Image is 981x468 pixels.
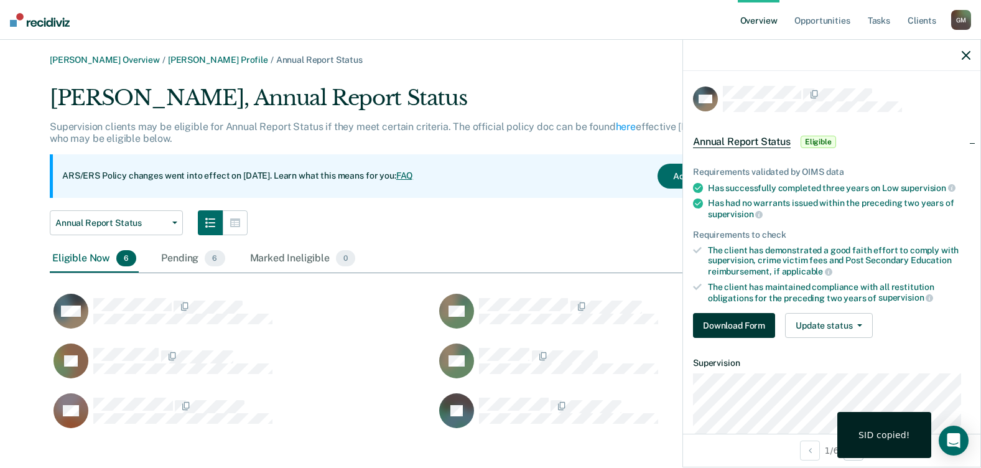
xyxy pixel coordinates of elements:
div: CaseloadOpportunityCell-17984380 [50,393,435,442]
button: Acknowledge & Close [658,164,776,189]
div: CaseloadOpportunityCell-06693573 [435,293,821,343]
button: Download Form [693,313,775,338]
span: Annual Report Status [276,55,363,65]
a: [PERSON_NAME] Profile [168,55,268,65]
div: Requirements to check [693,230,970,240]
span: supervision [901,183,955,193]
div: CaseloadOpportunityCell-17971977 [435,343,821,393]
span: / [268,55,276,65]
p: ARS/ERS Policy changes went into effect on [DATE]. Learn what this means for you: [62,170,413,182]
div: G M [951,10,971,30]
div: CaseloadOpportunityCell-50797082 [435,393,821,442]
a: Navigate to form link [693,313,780,338]
div: 1 / 6 [683,434,980,467]
div: Pending [159,245,227,273]
div: The client has maintained compliance with all restitution obligations for the preceding two years of [708,282,970,303]
div: The client has demonstrated a good faith effort to comply with supervision, crime victim fees and... [708,245,970,277]
button: Previous Opportunity [800,441,820,461]
span: Eligible [801,136,836,148]
dt: Supervision [693,358,970,368]
div: [PERSON_NAME], Annual Report Status [50,85,786,121]
div: CaseloadOpportunityCell-08498328 [50,343,435,393]
span: applicable [782,266,832,276]
p: Supervision clients may be eligible for Annual Report Status if they meet certain criteria. The o... [50,121,779,144]
a: here [616,121,636,133]
button: Update status [785,313,873,338]
div: Annual Report StatusEligible [683,122,980,162]
div: SID copied! [858,429,910,441]
div: Has successfully completed three years on Low [708,182,970,194]
span: / [160,55,168,65]
img: Recidiviz [10,13,70,27]
span: 6 [116,250,136,266]
span: Annual Report Status [693,136,791,148]
span: supervision [708,209,763,219]
div: Eligible Now [50,245,139,273]
div: Has had no warrants issued within the preceding two years of [708,198,970,219]
span: 6 [205,250,225,266]
span: Annual Report Status [55,218,167,228]
div: CaseloadOpportunityCell-06201282 [50,293,435,343]
span: 0 [336,250,355,266]
div: Requirements validated by OIMS data [693,167,970,177]
div: Marked Ineligible [248,245,358,273]
div: Open Intercom Messenger [939,426,969,456]
a: [PERSON_NAME] Overview [50,55,160,65]
a: FAQ [396,171,414,180]
span: supervision [878,292,933,302]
